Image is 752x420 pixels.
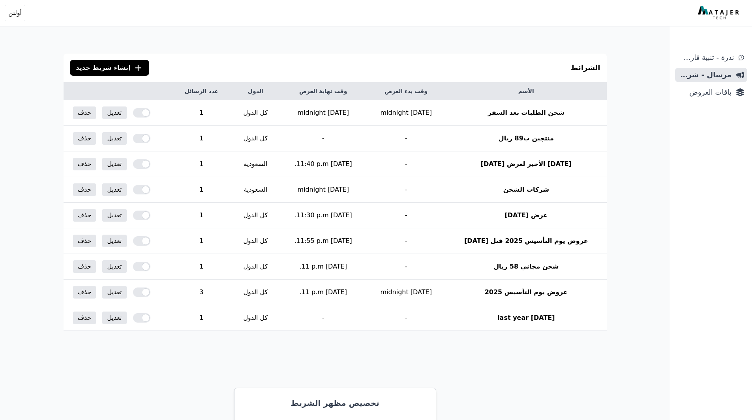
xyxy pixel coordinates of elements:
[446,177,606,203] th: شركات الشحن
[73,286,96,299] button: حذف
[698,6,741,20] img: MatajerTech Logo
[280,177,366,203] td: [DATE] midnight
[73,312,96,324] button: حذف
[366,100,446,126] td: [DATE] midnight
[102,209,126,222] a: تعديل
[73,158,96,170] button: حذف
[446,151,606,177] th: [DATE] الأخير لعرض [DATE]
[231,126,280,151] td: كل الدول
[73,183,96,196] button: حذف
[366,305,446,331] td: -
[446,228,606,254] th: عروض يوم التأسيس 2025 قبل [DATE]
[172,100,231,126] td: 1
[280,305,366,331] td: -
[231,100,280,126] td: كل الدول
[172,305,231,331] td: 1
[678,87,731,98] span: باقات العروض
[172,177,231,203] td: 1
[102,286,126,299] a: تعديل
[231,82,280,100] th: الدول
[446,305,606,331] th: last year [DATE]
[73,209,96,222] button: حذف
[172,126,231,151] td: 1
[102,132,126,145] a: تعديل
[102,183,126,196] a: تعديل
[73,235,96,247] button: حذف
[280,126,366,151] td: -
[446,280,606,305] th: عروض يوم التأسيس 2025
[446,203,606,228] th: عرض [DATE]
[280,82,366,100] th: وقت نهاية العرض
[172,228,231,254] td: 1
[231,203,280,228] td: كل الدول
[571,62,600,73] h3: الشرائط
[102,260,126,273] a: تعديل
[280,254,366,280] td: [DATE] 11 p.m.
[280,151,366,177] td: [DATE] 11:40 p.m.
[231,254,280,280] td: كل الدول
[678,69,731,80] span: مرسال - شريط دعاية
[73,132,96,145] button: حذف
[172,151,231,177] td: 1
[231,305,280,331] td: كل الدول
[366,228,446,254] td: -
[102,158,126,170] a: تعديل
[366,126,446,151] td: -
[366,280,446,305] td: [DATE] midnight
[231,177,280,203] td: السعودية
[172,254,231,280] td: 1
[446,254,606,280] th: شحن مجاني 58 ريال
[231,228,280,254] td: كل الدول
[231,151,280,177] td: السعودية
[366,254,446,280] td: -
[172,82,231,100] th: عدد الرسائل
[446,82,606,100] th: الأسم
[5,5,25,21] button: أولتن
[172,280,231,305] td: 3
[366,203,446,228] td: -
[73,260,96,273] button: حذف
[446,126,606,151] th: منتجين ب89 ريال
[280,203,366,228] td: [DATE] 11:30 p.m.
[366,177,446,203] td: -
[231,280,280,305] td: كل الدول
[76,63,131,73] span: إنشاء شريط جديد
[280,228,366,254] td: [DATE] 11:55 p.m.
[172,203,231,228] td: 1
[244,398,426,409] h3: تخصيص مظهر الشريط
[280,100,366,126] td: [DATE] midnight
[102,312,126,324] a: تعديل
[446,100,606,126] th: شحن الطلبات بعد السفر
[73,106,96,119] button: حذف
[678,52,734,63] span: ندرة - تنبية قارب علي النفاذ
[102,235,126,247] a: تعديل
[102,106,126,119] a: تعديل
[70,60,150,76] a: إنشاء شريط جديد
[366,151,446,177] td: -
[280,280,366,305] td: [DATE] 11 p.m.
[366,82,446,100] th: وقت بدء العرض
[8,8,22,18] span: أولتن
